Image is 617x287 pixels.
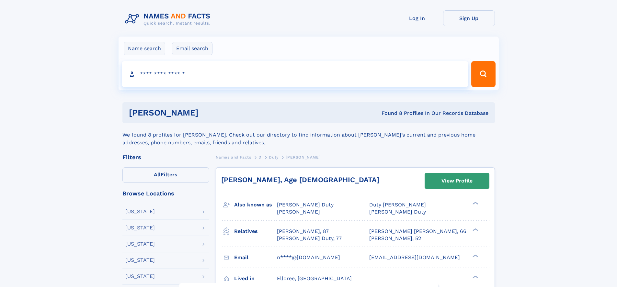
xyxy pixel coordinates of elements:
div: ❯ [471,275,479,279]
h3: Relatives [234,226,277,237]
span: [PERSON_NAME] [286,155,320,160]
div: [US_STATE] [125,241,155,247]
a: [PERSON_NAME], Age [DEMOGRAPHIC_DATA] [221,176,379,184]
div: View Profile [441,173,473,188]
span: [EMAIL_ADDRESS][DOMAIN_NAME] [369,254,460,260]
a: [PERSON_NAME], 52 [369,235,421,242]
a: View Profile [425,173,489,189]
div: ❯ [471,227,479,232]
a: [PERSON_NAME] [PERSON_NAME], 66 [369,228,466,235]
div: ❯ [471,201,479,205]
a: D [258,153,262,161]
h3: Lived in [234,273,277,284]
div: Filters [122,154,209,160]
span: [PERSON_NAME] Duty [369,209,426,215]
label: Email search [172,42,212,55]
a: [PERSON_NAME], 87 [277,228,329,235]
div: ❯ [471,254,479,258]
span: Duty [PERSON_NAME] [369,202,426,208]
h3: Also known as [234,199,277,210]
div: [US_STATE] [125,225,155,230]
span: Elloree, [GEOGRAPHIC_DATA] [277,275,352,281]
button: Search Button [471,61,495,87]
h3: Email [234,252,277,263]
div: [US_STATE] [125,258,155,263]
span: [PERSON_NAME] [277,209,320,215]
a: Names and Facts [216,153,251,161]
span: [PERSON_NAME] Duty [277,202,334,208]
img: Logo Names and Facts [122,10,216,28]
label: Filters [122,167,209,183]
div: Browse Locations [122,191,209,196]
label: Name search [124,42,165,55]
span: D [258,155,262,160]
input: search input [122,61,469,87]
span: All [154,171,161,178]
div: We found 8 profiles for [PERSON_NAME]. Check out our directory to find information about [PERSON_... [122,123,495,147]
div: [US_STATE] [125,209,155,214]
a: Log In [391,10,443,26]
a: Duty [269,153,278,161]
div: Found 8 Profiles In Our Records Database [290,110,488,117]
a: [PERSON_NAME] Duty, 77 [277,235,342,242]
h1: [PERSON_NAME] [129,109,290,117]
a: Sign Up [443,10,495,26]
div: [US_STATE] [125,274,155,279]
span: Duty [269,155,278,160]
